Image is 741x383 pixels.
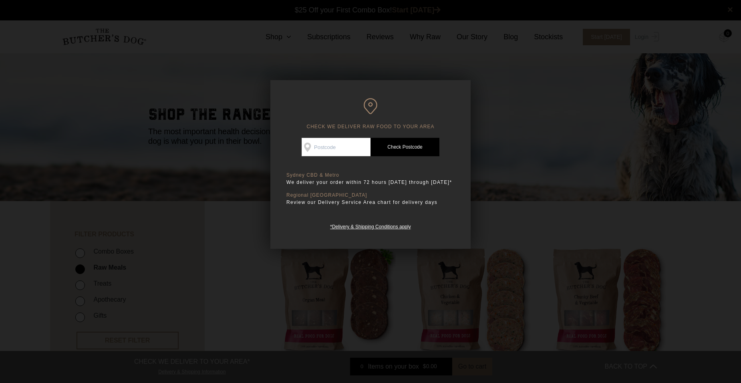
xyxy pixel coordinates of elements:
[330,222,411,230] a: *Delivery & Shipping Conditions apply
[286,198,455,206] p: Review our Delivery Service Area chart for delivery days
[370,138,439,156] a: Check Postcode
[286,172,455,178] p: Sydney CBD & Metro
[302,138,370,156] input: Postcode
[286,98,455,130] h6: CHECK WE DELIVER RAW FOOD TO YOUR AREA
[286,192,455,198] p: Regional [GEOGRAPHIC_DATA]
[286,178,455,186] p: We deliver your order within 72 hours [DATE] through [DATE]*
